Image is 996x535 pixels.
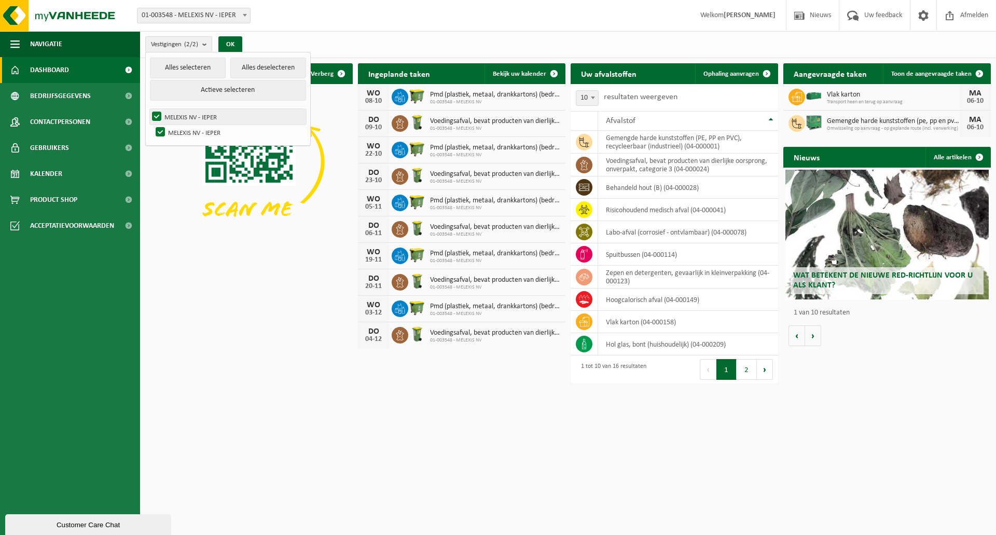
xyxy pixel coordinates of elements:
[430,152,560,158] span: 01-003548 - MELEXIS NV
[827,99,960,105] span: Transport heen en terug op aanvraag
[30,83,91,109] span: Bedrijfsgegevens
[430,258,560,264] span: 01-003548 - MELEXIS NV
[408,246,426,264] img: WB-1100-HPE-GN-50
[137,8,250,23] span: 01-003548 - MELEXIS NV - IEPER
[785,170,989,299] a: Wat betekent de nieuwe RED-richtlijn voor u als klant?
[363,89,384,98] div: WO
[230,58,306,78] button: Alles deselecteren
[363,336,384,343] div: 04-12
[598,131,778,154] td: gemengde harde kunststoffen (PE, PP en PVC), recycleerbaar (industrieel) (04-000001)
[598,243,778,266] td: spuitbussen (04-000114)
[408,114,426,131] img: WB-0140-HPE-GN-50
[598,311,778,333] td: vlak karton (04-000158)
[363,222,384,230] div: DO
[363,283,384,290] div: 20-11
[598,266,778,289] td: zepen en detergenten, gevaarlijk in kleinverpakking (04-000123)
[604,93,677,101] label: resultaten weergeven
[430,197,560,205] span: Pmd (plastiek, metaal, drankkartons) (bedrijven)
[430,126,560,132] span: 01-003548 - MELEXIS NV
[363,124,384,131] div: 09-10
[363,301,384,309] div: WO
[430,276,560,284] span: Voedingsafval, bevat producten van dierlijke oorsprong, onverpakt, categorie 3
[30,213,114,239] span: Acceptatievoorwaarden
[430,231,560,238] span: 01-003548 - MELEXIS NV
[430,303,560,311] span: Pmd (plastiek, metaal, drankkartons) (bedrijven)
[598,199,778,221] td: risicohoudend medisch afval (04-000041)
[150,80,306,101] button: Actieve selecteren
[757,359,773,380] button: Next
[184,41,198,48] count: (2/2)
[430,329,560,337] span: Voedingsafval, bevat producten van dierlijke oorsprong, onverpakt, categorie 3
[576,90,599,106] span: 10
[358,63,440,84] h2: Ingeplande taken
[363,150,384,158] div: 22-10
[965,98,986,105] div: 06-10
[598,154,778,176] td: voedingsafval, bevat producten van dierlijke oorsprong, onverpakt, categorie 3 (04-000024)
[965,124,986,131] div: 06-10
[493,71,546,77] span: Bekijk uw kalender
[598,221,778,243] td: labo-afval (corrosief - ontvlambaar) (04-000078)
[30,31,62,57] span: Navigatie
[218,36,242,53] button: OK
[724,11,776,19] strong: [PERSON_NAME]
[408,140,426,158] img: WB-1100-HPE-GN-50
[302,63,352,84] button: Verberg
[430,223,560,231] span: Voedingsafval, bevat producten van dierlijke oorsprong, onverpakt, categorie 3
[430,144,560,152] span: Pmd (plastiek, metaal, drankkartons) (bedrijven)
[576,91,598,105] span: 10
[363,195,384,203] div: WO
[363,98,384,105] div: 08-10
[408,87,426,105] img: WB-1100-HPE-GN-50
[891,71,972,77] span: Toon de aangevraagde taken
[485,63,564,84] a: Bekijk uw kalender
[363,327,384,336] div: DO
[571,63,647,84] h2: Uw afvalstoffen
[137,8,251,23] span: 01-003548 - MELEXIS NV - IEPER
[598,289,778,311] td: hoogcalorisch afval (04-000149)
[408,193,426,211] img: WB-1100-HPE-GN-50
[5,512,173,535] iframe: chat widget
[408,272,426,290] img: WB-0140-HPE-GN-50
[783,63,877,84] h2: Aangevraagde taken
[154,125,306,140] label: MELEXIS NV - IEPER
[30,109,90,135] span: Contactpersonen
[311,71,334,77] span: Verberg
[408,167,426,184] img: WB-0140-HPE-GN-50
[363,256,384,264] div: 19-11
[606,117,635,125] span: Afvalstof
[783,147,830,167] h2: Nieuws
[150,58,226,78] button: Alles selecteren
[151,37,198,52] span: Vestigingen
[805,325,821,346] button: Volgende
[430,179,560,185] span: 01-003548 - MELEXIS NV
[408,325,426,343] img: WB-0140-HPE-GN-50
[883,63,990,84] a: Toon de aangevraagde taken
[30,135,69,161] span: Gebruikers
[430,117,560,126] span: Voedingsafval, bevat producten van dierlijke oorsprong, onverpakt, categorie 3
[150,109,306,125] label: MELEXIS NV - IEPER
[145,36,212,52] button: Vestigingen(2/2)
[430,250,560,258] span: Pmd (plastiek, metaal, drankkartons) (bedrijven)
[363,169,384,177] div: DO
[363,275,384,283] div: DO
[430,91,560,99] span: Pmd (plastiek, metaal, drankkartons) (bedrijven)
[827,126,960,132] span: Omwisseling op aanvraag - op geplande route (incl. verwerking)
[827,91,960,99] span: Vlak karton
[576,358,646,381] div: 1 tot 10 van 16 resultaten
[363,248,384,256] div: WO
[363,203,384,211] div: 05-11
[30,161,62,187] span: Kalender
[703,71,759,77] span: Ophaling aanvragen
[430,311,560,317] span: 01-003548 - MELEXIS NV
[430,284,560,291] span: 01-003548 - MELEXIS NV
[598,333,778,355] td: hol glas, bont (huishoudelijk) (04-000209)
[794,309,986,317] p: 1 van 10 resultaten
[716,359,737,380] button: 1
[805,87,823,105] img: HK-XZ-20-GN-00
[363,142,384,150] div: WO
[789,325,805,346] button: Vorige
[363,230,384,237] div: 06-11
[363,309,384,317] div: 03-12
[805,114,823,131] img: PB-HB-1400-HPE-GN-01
